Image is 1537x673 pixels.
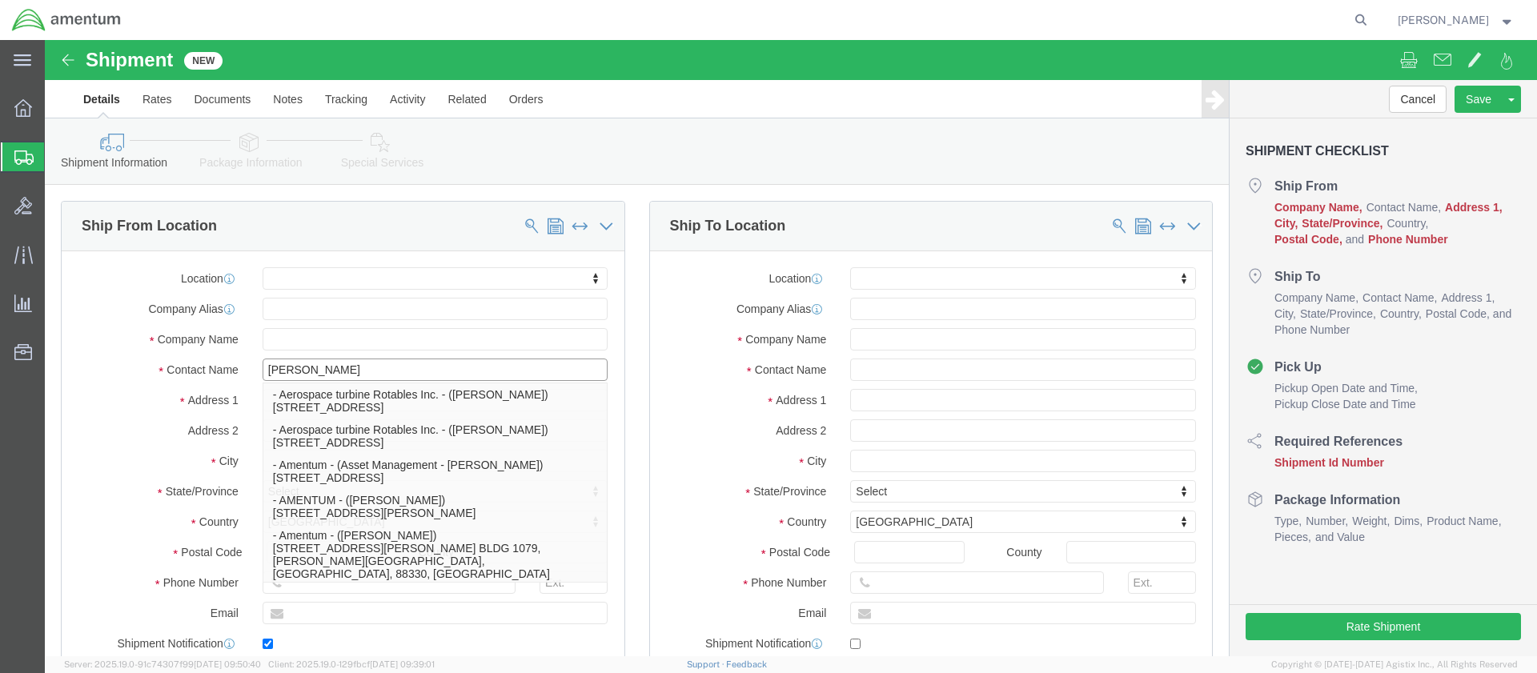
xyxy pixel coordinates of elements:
span: Server: 2025.19.0-91c74307f99 [64,659,261,669]
span: [DATE] 09:50:40 [194,659,261,669]
a: Feedback [726,659,767,669]
iframe: FS Legacy Container [45,40,1537,656]
button: [PERSON_NAME] [1397,10,1515,30]
img: logo [11,8,122,32]
span: [DATE] 09:39:01 [370,659,435,669]
span: Client: 2025.19.0-129fbcf [268,659,435,669]
span: Ronald Pineda [1398,11,1489,29]
a: Support [687,659,727,669]
span: Copyright © [DATE]-[DATE] Agistix Inc., All Rights Reserved [1271,658,1518,671]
